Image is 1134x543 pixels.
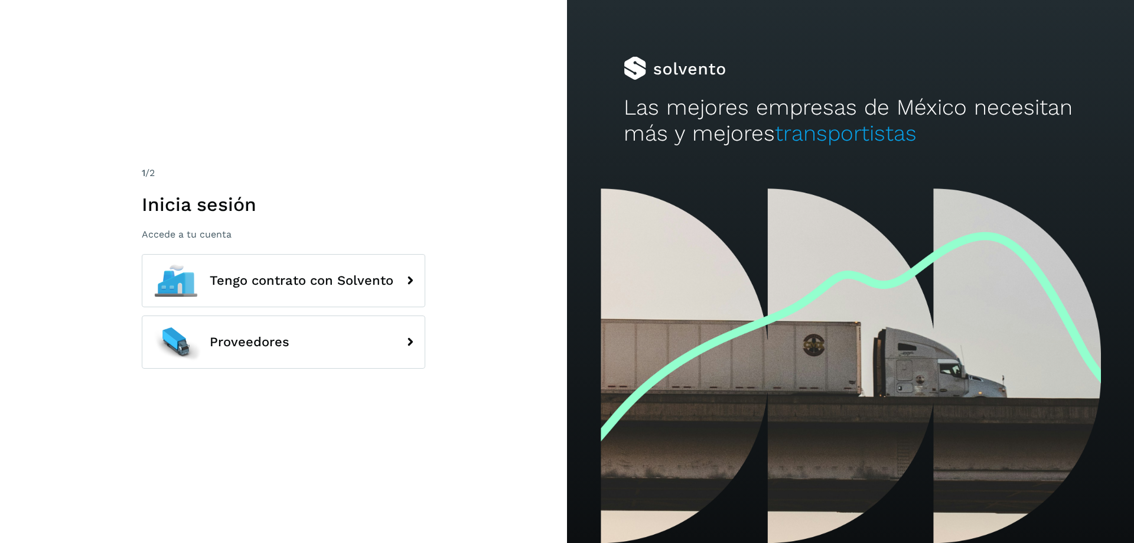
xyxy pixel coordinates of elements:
[210,335,289,349] span: Proveedores
[142,254,425,307] button: Tengo contrato con Solvento
[142,229,425,240] p: Accede a tu cuenta
[624,95,1077,147] h2: Las mejores empresas de México necesitan más y mejores
[142,167,145,178] span: 1
[142,193,425,216] h1: Inicia sesión
[775,121,917,146] span: transportistas
[142,316,425,369] button: Proveedores
[142,166,425,180] div: /2
[210,274,393,288] span: Tengo contrato con Solvento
